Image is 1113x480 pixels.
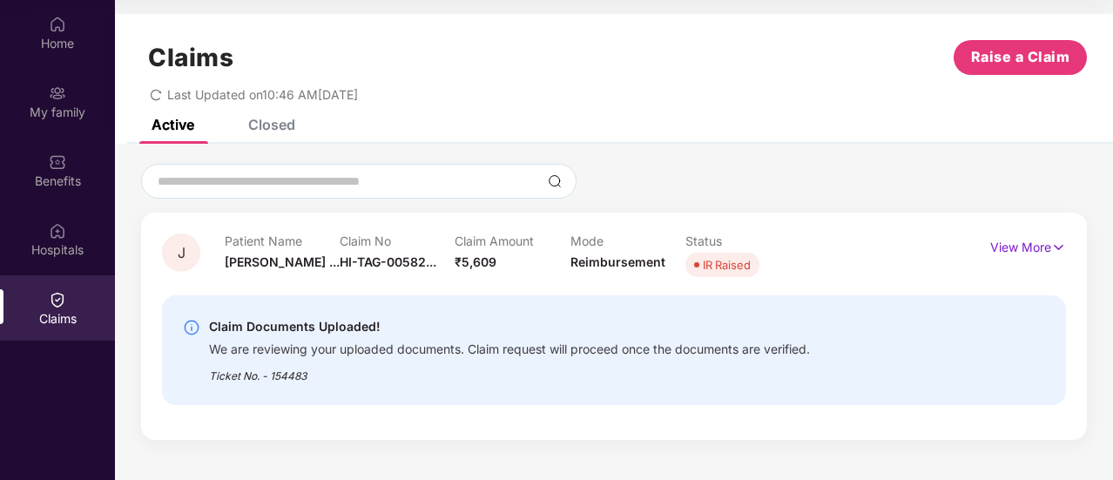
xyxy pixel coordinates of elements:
[990,233,1066,257] p: View More
[152,116,194,133] div: Active
[340,254,436,269] span: HI-TAG-00582...
[209,316,810,337] div: Claim Documents Uploaded!
[570,233,685,248] p: Mode
[49,222,66,240] img: svg+xml;base64,PHN2ZyBpZD0iSG9zcGl0YWxzIiB4bWxucz0iaHR0cDovL3d3dy53My5vcmcvMjAwMC9zdmciIHdpZHRoPS...
[971,46,1070,68] span: Raise a Claim
[148,43,233,72] h1: Claims
[49,85,66,102] img: svg+xml;base64,PHN2ZyB3aWR0aD0iMjAiIGhlaWdodD0iMjAiIHZpZXdCb3g9IjAgMCAyMCAyMCIgZmlsbD0ibm9uZSIgeG...
[49,291,66,308] img: svg+xml;base64,PHN2ZyBpZD0iQ2xhaW0iIHhtbG5zPSJodHRwOi8vd3d3LnczLm9yZy8yMDAwL3N2ZyIgd2lkdGg9IjIwIi...
[455,233,570,248] p: Claim Amount
[225,233,340,248] p: Patient Name
[167,87,358,102] span: Last Updated on 10:46 AM[DATE]
[548,174,562,188] img: svg+xml;base64,PHN2ZyBpZD0iU2VhcmNoLTMyeDMyIiB4bWxucz0iaHR0cDovL3d3dy53My5vcmcvMjAwMC9zdmciIHdpZH...
[49,16,66,33] img: svg+xml;base64,PHN2ZyBpZD0iSG9tZSIgeG1sbnM9Imh0dHA6Ly93d3cudzMub3JnLzIwMDAvc3ZnIiB3aWR0aD0iMjAiIG...
[49,153,66,171] img: svg+xml;base64,PHN2ZyBpZD0iQmVuZWZpdHMiIHhtbG5zPSJodHRwOi8vd3d3LnczLm9yZy8yMDAwL3N2ZyIgd2lkdGg9Ij...
[248,116,295,133] div: Closed
[455,254,496,269] span: ₹5,609
[685,233,800,248] p: Status
[150,87,162,102] span: redo
[340,233,455,248] p: Claim No
[954,40,1087,75] button: Raise a Claim
[225,254,340,269] span: [PERSON_NAME] ...
[570,254,665,269] span: Reimbursement
[183,319,200,336] img: svg+xml;base64,PHN2ZyBpZD0iSW5mby0yMHgyMCIgeG1sbnM9Imh0dHA6Ly93d3cudzMub3JnLzIwMDAvc3ZnIiB3aWR0aD...
[209,337,810,357] div: We are reviewing your uploaded documents. Claim request will proceed once the documents are verif...
[703,256,751,274] div: IR Raised
[209,357,810,384] div: Ticket No. - 154483
[1051,238,1066,257] img: svg+xml;base64,PHN2ZyB4bWxucz0iaHR0cDovL3d3dy53My5vcmcvMjAwMC9zdmciIHdpZHRoPSIxNyIgaGVpZ2h0PSIxNy...
[178,246,185,260] span: J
